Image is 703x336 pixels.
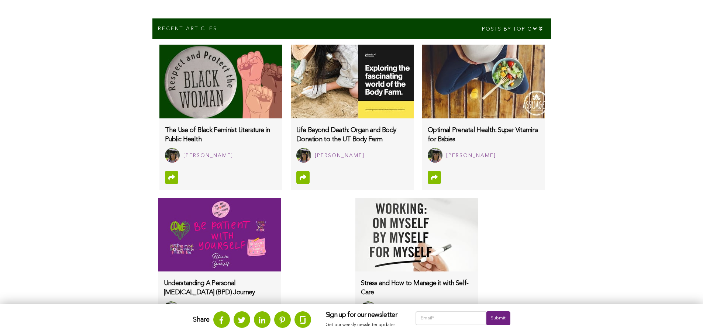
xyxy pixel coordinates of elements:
[291,118,413,168] a: Life Beyond Death: Organ and Body Donation to the UT Body Farm Crystal Rylowicz [PERSON_NAME]
[422,118,545,168] a: Optimal Prenatal Health: Super Vitamins for Babies Crystal Rylowicz [PERSON_NAME]
[296,148,311,163] img: Crystal Rylowicz
[326,321,401,329] p: Get our weekly newsletter updates.
[315,151,365,160] div: [PERSON_NAME]
[361,279,472,297] h3: Stress and How to Manage it with Self-Care
[300,316,306,324] img: glassdoor.svg
[193,316,210,323] strong: Share
[159,118,282,168] a: The Use of Black Feminist Literature in Public Health Crystal Rylowicz [PERSON_NAME]
[666,301,703,336] iframe: Chat Widget
[165,148,180,163] img: Crystal Rylowicz
[422,45,545,118] img: optimal-prenatal-health-super-vitamins-for-babies
[446,151,496,160] div: [PERSON_NAME]
[428,148,442,163] img: Crystal Rylowicz
[355,198,478,271] img: stress-and-how-to-manage-it-with-self-care
[158,25,217,32] p: Recent Articles
[158,271,281,321] a: Understanding A Personal [MEDICAL_DATA] (BPD) Journey Crystal Rylowicz [PERSON_NAME]
[296,126,408,144] h3: Life Beyond Death: Organ and Body Donation to the UT Body Farm
[326,312,401,320] h3: Sign up for our newsletter
[164,301,179,316] img: Crystal Rylowicz
[164,279,275,297] h3: Understanding A Personal [MEDICAL_DATA] (BPD) Journey
[355,271,478,321] a: Stress and How to Manage it with Self-Care Crystal Rylowicz [PERSON_NAME]
[165,126,276,144] h3: The Use of Black Feminist Literature in Public Health
[361,301,376,316] img: Crystal Rylowicz
[416,312,487,326] input: Email*
[476,18,551,39] div: Posts by topic
[486,312,510,326] input: Submit
[428,126,539,144] h3: Optimal Prenatal Health: Super Vitamins for Babies
[183,151,233,160] div: [PERSON_NAME]
[159,45,282,118] img: the-use-of-black-feminist-literature-in-public-health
